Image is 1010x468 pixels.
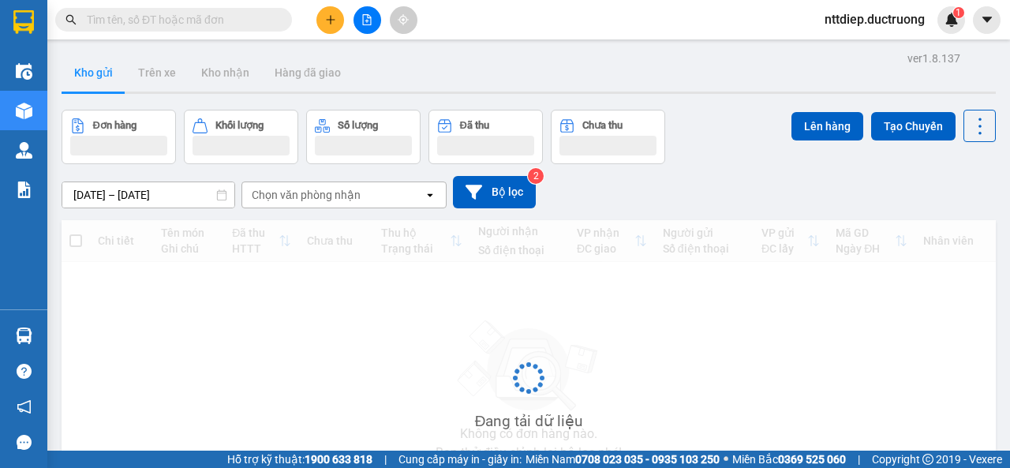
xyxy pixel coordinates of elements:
strong: 1900 633 818 [305,453,372,466]
span: copyright [922,454,933,465]
img: warehouse-icon [16,63,32,80]
span: nttdiep.ductruong [812,9,937,29]
img: solution-icon [16,182,32,198]
button: aim [390,6,417,34]
div: Đang tải dữ liệu [475,410,583,433]
button: Chưa thu [551,110,665,164]
button: plus [316,6,344,34]
span: Miền Nam [526,451,720,468]
div: Đã thu [460,120,489,131]
button: Kho nhận [189,54,262,92]
span: Cung cấp máy in - giấy in: [398,451,522,468]
img: warehouse-icon [16,142,32,159]
div: Chọn văn phòng nhận [252,187,361,203]
img: warehouse-icon [16,103,32,119]
span: search [65,14,77,25]
strong: 0369 525 060 [778,453,846,466]
svg: open [424,189,436,201]
button: Tạo Chuyến [871,112,956,140]
div: Chưa thu [582,120,623,131]
span: caret-down [980,13,994,27]
div: Số lượng [338,120,378,131]
button: Đơn hàng [62,110,176,164]
button: Số lượng [306,110,421,164]
button: Hàng đã giao [262,54,353,92]
input: Select a date range. [62,182,234,208]
div: ver 1.8.137 [907,50,960,67]
button: Trên xe [125,54,189,92]
button: Đã thu [428,110,543,164]
span: aim [398,14,409,25]
button: file-add [353,6,381,34]
div: Khối lượng [215,120,264,131]
img: logo-vxr [13,10,34,34]
sup: 2 [528,168,544,184]
span: Hỗ trợ kỹ thuật: [227,451,372,468]
span: ⚪️ [724,456,728,462]
span: message [17,435,32,450]
span: | [858,451,860,468]
span: Miền Bắc [732,451,846,468]
button: Bộ lọc [453,176,536,208]
span: question-circle [17,364,32,379]
button: caret-down [973,6,1001,34]
span: plus [325,14,336,25]
sup: 1 [953,7,964,18]
button: Kho gửi [62,54,125,92]
img: warehouse-icon [16,328,32,344]
input: Tìm tên, số ĐT hoặc mã đơn [87,11,273,28]
span: 1 [956,7,961,18]
span: file-add [361,14,372,25]
button: Lên hàng [791,112,863,140]
button: Khối lượng [184,110,298,164]
strong: 0708 023 035 - 0935 103 250 [575,453,720,466]
div: Đơn hàng [93,120,137,131]
span: | [384,451,387,468]
span: notification [17,399,32,414]
img: icon-new-feature [945,13,959,27]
